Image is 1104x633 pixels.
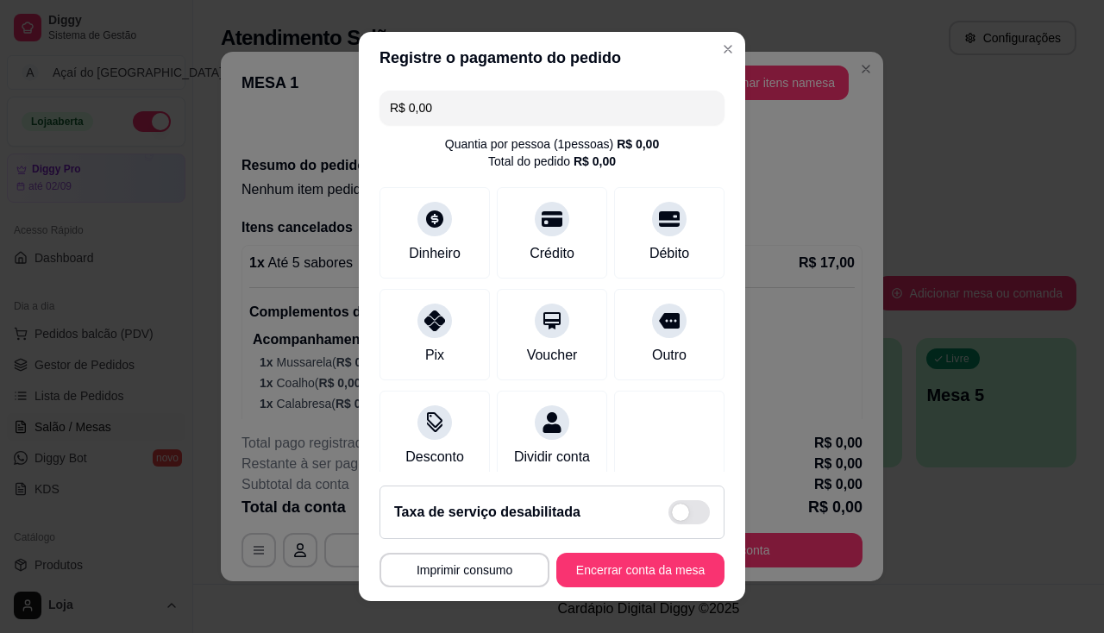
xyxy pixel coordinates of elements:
[649,243,689,264] div: Débito
[405,447,464,467] div: Desconto
[359,32,745,84] header: Registre o pagamento do pedido
[409,243,461,264] div: Dinheiro
[390,91,714,125] input: Ex.: hambúrguer de cordeiro
[379,553,549,587] button: Imprimir consumo
[527,345,578,366] div: Voucher
[714,35,742,63] button: Close
[556,553,724,587] button: Encerrar conta da mesa
[425,345,444,366] div: Pix
[445,135,659,153] div: Quantia por pessoa ( 1 pessoas)
[574,153,616,170] div: R$ 0,00
[617,135,659,153] div: R$ 0,00
[488,153,616,170] div: Total do pedido
[514,447,590,467] div: Dividir conta
[652,345,687,366] div: Outro
[394,502,580,523] h2: Taxa de serviço desabilitada
[530,243,574,264] div: Crédito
